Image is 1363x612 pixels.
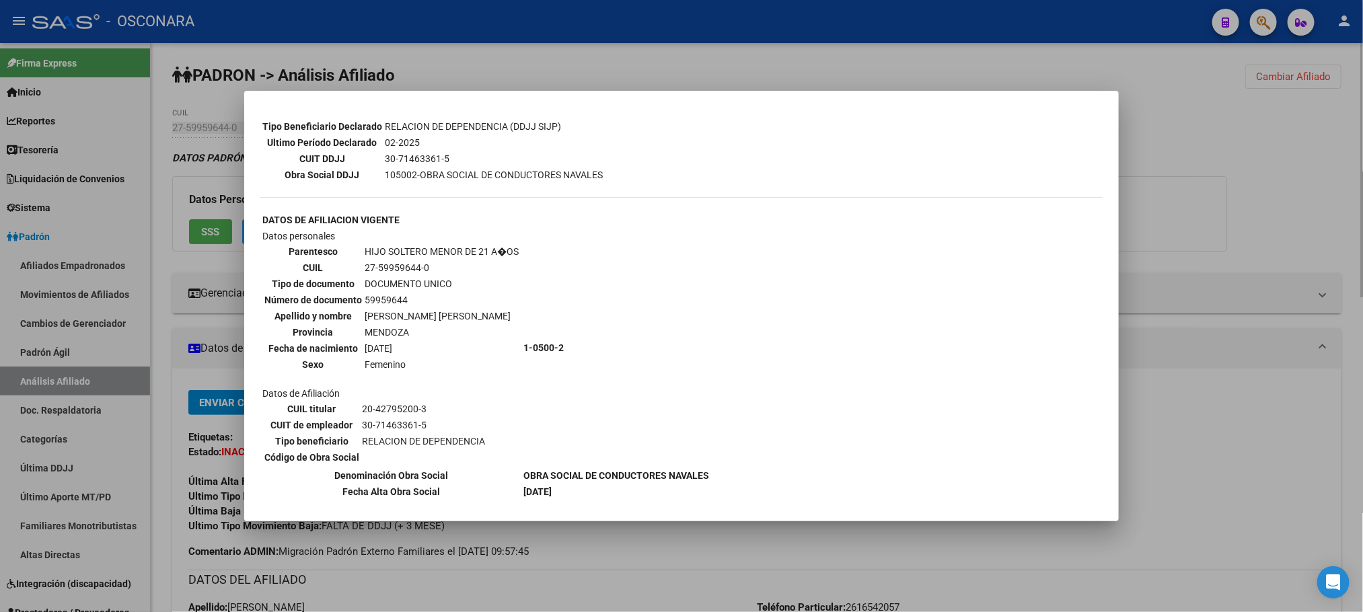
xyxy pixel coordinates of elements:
[364,244,519,259] td: HIJO SOLTERO MENOR DE 21 A�OS
[264,260,363,275] th: CUIL
[262,151,383,166] th: CUIT DDJJ
[264,357,363,372] th: Sexo
[384,151,603,166] td: 30-71463361-5
[262,167,383,182] th: Obra Social DDJJ
[264,276,363,291] th: Tipo de documento
[264,401,360,416] th: CUIL titular
[364,341,519,356] td: [DATE]
[264,325,363,340] th: Provincia
[262,215,400,225] b: DATOS DE AFILIACION VIGENTE
[262,484,521,499] th: Fecha Alta Obra Social
[384,135,603,150] td: 02-2025
[262,468,521,483] th: Denominación Obra Social
[264,293,363,307] th: Número de documento
[523,342,564,353] b: 1-0500-2
[364,293,519,307] td: 59959644
[523,486,552,497] b: [DATE]
[264,244,363,259] th: Parentesco
[364,309,519,323] td: [PERSON_NAME] [PERSON_NAME]
[384,167,603,182] td: 105002-OBRA SOCIAL DE CONDUCTORES NAVALES
[262,135,383,150] th: Ultimo Período Declarado
[364,357,519,372] td: Femenino
[364,276,519,291] td: DOCUMENTO UNICO
[264,450,360,465] th: Código de Obra Social
[523,470,709,481] b: OBRA SOCIAL DE CONDUCTORES NAVALES
[264,418,360,432] th: CUIT de empleador
[264,434,360,449] th: Tipo beneficiario
[262,119,383,134] th: Tipo Beneficiario Declarado
[262,229,521,467] td: Datos personales Datos de Afiliación
[264,309,363,323] th: Apellido y nombre
[1317,566,1350,599] div: Open Intercom Messenger
[361,418,486,432] td: 30-71463361-5
[364,260,519,275] td: 27-59959644-0
[364,325,519,340] td: MENDOZA
[264,341,363,356] th: Fecha de nacimiento
[361,401,486,416] td: 20-42795200-3
[384,119,603,134] td: RELACION DE DEPENDENCIA (DDJJ SIJP)
[361,434,486,449] td: RELACION DE DEPENDENCIA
